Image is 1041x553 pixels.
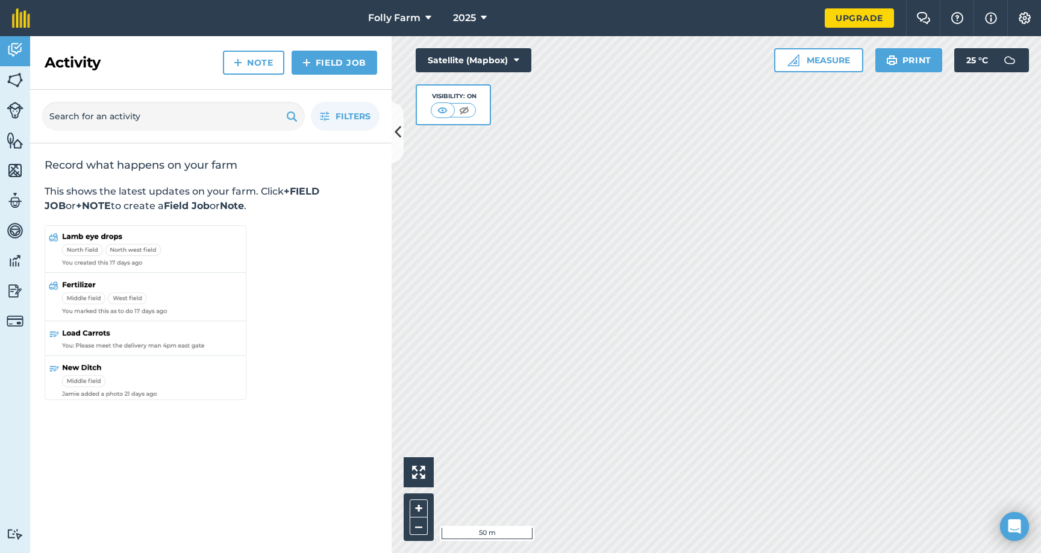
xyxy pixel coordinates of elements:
img: svg+xml;base64,PHN2ZyB4bWxucz0iaHR0cDovL3d3dy53My5vcmcvMjAwMC9zdmciIHdpZHRoPSIxNyIgaGVpZ2h0PSIxNy... [985,11,997,25]
img: fieldmargin Logo [12,8,30,28]
img: Four arrows, one pointing top left, one top right, one bottom right and the last bottom left [412,466,425,479]
img: A cog icon [1018,12,1032,24]
img: A question mark icon [950,12,964,24]
img: Ruler icon [787,54,799,66]
img: svg+xml;base64,PHN2ZyB4bWxucz0iaHR0cDovL3d3dy53My5vcmcvMjAwMC9zdmciIHdpZHRoPSI1MCIgaGVpZ2h0PSI0MC... [457,104,472,116]
img: svg+xml;base64,PD94bWwgdmVyc2lvbj0iMS4wIiBlbmNvZGluZz0idXRmLTgiPz4KPCEtLSBHZW5lcmF0b3I6IEFkb2JlIE... [7,252,23,270]
img: svg+xml;base64,PD94bWwgdmVyc2lvbj0iMS4wIiBlbmNvZGluZz0idXRmLTgiPz4KPCEtLSBHZW5lcmF0b3I6IEFkb2JlIE... [7,528,23,540]
button: Print [875,48,943,72]
span: Filters [336,110,370,123]
img: svg+xml;base64,PD94bWwgdmVyc2lvbj0iMS4wIiBlbmNvZGluZz0idXRmLTgiPz4KPCEtLSBHZW5lcmF0b3I6IEFkb2JlIE... [7,102,23,119]
button: Measure [774,48,863,72]
span: Folly Farm [368,11,420,25]
img: svg+xml;base64,PD94bWwgdmVyc2lvbj0iMS4wIiBlbmNvZGluZz0idXRmLTgiPz4KPCEtLSBHZW5lcmF0b3I6IEFkb2JlIE... [998,48,1022,72]
button: Satellite (Mapbox) [416,48,531,72]
div: Visibility: On [431,92,477,101]
img: svg+xml;base64,PHN2ZyB4bWxucz0iaHR0cDovL3d3dy53My5vcmcvMjAwMC9zdmciIHdpZHRoPSI1NiIgaGVpZ2h0PSI2MC... [7,161,23,180]
img: svg+xml;base64,PD94bWwgdmVyc2lvbj0iMS4wIiBlbmNvZGluZz0idXRmLTgiPz4KPCEtLSBHZW5lcmF0b3I6IEFkb2JlIE... [7,41,23,59]
button: + [410,499,428,517]
span: 25 ° C [966,48,988,72]
strong: Field Job [164,200,210,211]
img: Two speech bubbles overlapping with the left bubble in the forefront [916,12,931,24]
a: Upgrade [825,8,894,28]
img: svg+xml;base64,PD94bWwgdmVyc2lvbj0iMS4wIiBlbmNvZGluZz0idXRmLTgiPz4KPCEtLSBHZW5lcmF0b3I6IEFkb2JlIE... [7,282,23,300]
img: svg+xml;base64,PHN2ZyB4bWxucz0iaHR0cDovL3d3dy53My5vcmcvMjAwMC9zdmciIHdpZHRoPSIxNCIgaGVpZ2h0PSIyNC... [234,55,242,70]
img: svg+xml;base64,PD94bWwgdmVyc2lvbj0iMS4wIiBlbmNvZGluZz0idXRmLTgiPz4KPCEtLSBHZW5lcmF0b3I6IEFkb2JlIE... [7,222,23,240]
img: svg+xml;base64,PHN2ZyB4bWxucz0iaHR0cDovL3d3dy53My5vcmcvMjAwMC9zdmciIHdpZHRoPSI1NiIgaGVpZ2h0PSI2MC... [7,131,23,149]
img: svg+xml;base64,PHN2ZyB4bWxucz0iaHR0cDovL3d3dy53My5vcmcvMjAwMC9zdmciIHdpZHRoPSIxOSIgaGVpZ2h0PSIyNC... [286,109,298,123]
span: 2025 [453,11,476,25]
h2: Record what happens on your farm [45,158,377,172]
button: Filters [311,102,380,131]
div: Open Intercom Messenger [1000,512,1029,541]
h2: Activity [45,53,101,72]
img: svg+xml;base64,PHN2ZyB4bWxucz0iaHR0cDovL3d3dy53My5vcmcvMjAwMC9zdmciIHdpZHRoPSI1MCIgaGVpZ2h0PSI0MC... [435,104,450,116]
img: svg+xml;base64,PHN2ZyB4bWxucz0iaHR0cDovL3d3dy53My5vcmcvMjAwMC9zdmciIHdpZHRoPSIxOSIgaGVpZ2h0PSIyNC... [886,53,898,67]
a: Field Job [292,51,377,75]
img: svg+xml;base64,PD94bWwgdmVyc2lvbj0iMS4wIiBlbmNvZGluZz0idXRmLTgiPz4KPCEtLSBHZW5lcmF0b3I6IEFkb2JlIE... [7,313,23,330]
p: This shows the latest updates on your farm. Click or to create a or . [45,184,377,213]
img: svg+xml;base64,PHN2ZyB4bWxucz0iaHR0cDovL3d3dy53My5vcmcvMjAwMC9zdmciIHdpZHRoPSI1NiIgaGVpZ2h0PSI2MC... [7,71,23,89]
button: 25 °C [954,48,1029,72]
input: Search for an activity [42,102,305,131]
strong: +NOTE [76,200,111,211]
img: svg+xml;base64,PD94bWwgdmVyc2lvbj0iMS4wIiBlbmNvZGluZz0idXRmLTgiPz4KPCEtLSBHZW5lcmF0b3I6IEFkb2JlIE... [7,192,23,210]
button: – [410,517,428,535]
a: Note [223,51,284,75]
img: svg+xml;base64,PHN2ZyB4bWxucz0iaHR0cDovL3d3dy53My5vcmcvMjAwMC9zdmciIHdpZHRoPSIxNCIgaGVpZ2h0PSIyNC... [302,55,311,70]
strong: Note [220,200,244,211]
